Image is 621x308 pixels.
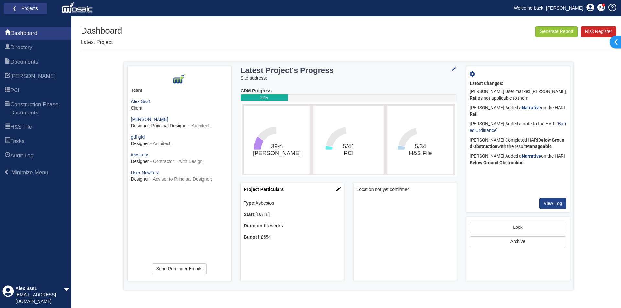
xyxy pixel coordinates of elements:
b: Start: [244,212,256,217]
svg: 39%​HARI [245,107,308,172]
div: [EMAIL_ADDRESS][DOMAIN_NAME] [16,292,64,305]
a: Narrative [522,154,541,159]
span: PCI [5,87,10,95]
div: [PERSON_NAME] Added a on the HARI [470,103,566,119]
div: [PERSON_NAME] Completed HARI with the result [470,135,566,152]
span: Location not yet confirmed [357,186,453,193]
h3: Latest Project's Progress [241,66,419,75]
a: [PERSON_NAME] [131,117,168,122]
span: Minimize Menu [11,169,48,175]
span: Designer [131,176,149,182]
div: ; [131,134,228,147]
svg: 5/34​H&S File [389,107,452,172]
span: - Contractor – with Design [150,159,202,164]
div: 22% [241,94,288,101]
span: Designer [131,159,149,164]
span: Directory [10,44,32,51]
h1: Dashboard [81,26,122,36]
div: [PERSON_NAME] User marked [PERSON_NAME] as not applicable to them [470,87,566,103]
b: Rail [470,112,478,117]
a: tees tete [131,152,148,157]
a: Risk Register [581,26,616,37]
span: - Architect [189,123,209,128]
a: Project Particulars [244,187,284,192]
p: Latest Project [81,39,122,46]
a: Welcome back, [PERSON_NAME] [509,3,588,13]
a: ❮ Projects [8,4,43,13]
a: Lock [470,222,566,233]
a: View Log [539,198,566,209]
span: H&S File [5,123,10,131]
a: gdf gfd [131,134,145,140]
button: Generate Report [535,26,577,37]
text: 5/34 [409,143,432,156]
span: Client [131,105,143,111]
a: User NewTest [131,170,159,175]
span: - Architect [150,141,170,146]
a: Buried Ordinance [470,121,566,133]
div: ; [131,152,228,165]
div: ; [131,170,228,183]
span: Dashboard [10,29,37,37]
div: [PERSON_NAME] Added a note to the HARI " " [470,119,566,135]
div: ; [131,116,228,129]
div: £654 [244,234,341,240]
span: Tasks [10,137,24,145]
div: [DATE] [244,211,341,218]
img: logo_white.png [61,2,94,15]
text: 5/41 [343,143,354,156]
b: Duration: [244,223,264,228]
div: Team [131,87,228,94]
span: Directory [5,44,10,52]
b: Manageable [526,144,552,149]
b: Below Ground Obstruction [470,137,564,149]
span: Designer [131,141,149,146]
b: Below Ground Obstruction [470,160,524,165]
div: Asbestos [244,200,341,207]
a: Narrative [522,105,541,110]
span: Construction Phase Documents [5,101,10,117]
b: Budget: [244,234,261,239]
span: Minimize Menu [4,169,10,175]
div: Project Location [354,183,457,281]
div: CDM Progress [241,88,457,94]
b: Type: [244,200,256,206]
div: Alex Sss1 [16,285,64,292]
span: - Advisor to Principal Designer [150,176,211,182]
a: Alex Sss1 [131,99,151,104]
div: Site address: [241,75,457,81]
span: Audit Log [10,152,34,160]
span: Audit Log [5,152,10,160]
div: 65 weeks [244,223,341,229]
span: Construction Phase Documents [10,101,66,117]
span: Tasks [5,138,10,145]
img: Z [173,73,186,86]
div: [PERSON_NAME] Added a on the HARI [470,152,566,168]
div: Profile [2,285,14,305]
tspan: PCI [344,150,354,156]
span: Dashboard [5,30,10,37]
span: HARI [5,73,10,80]
b: Rail [470,95,478,101]
div: Latest Changes: [470,80,566,87]
a: Send Reminder Emails [152,263,206,274]
span: Documents [5,58,10,66]
span: HARI [10,72,56,80]
svg: 5/41​PCI [315,107,382,172]
span: H&S File [10,123,32,131]
text: 39% [253,143,300,157]
span: Designer, Principal Designer [131,123,188,128]
span: Documents [10,58,38,66]
span: PCI [10,87,19,94]
button: Archive [470,236,566,247]
tspan: H&S File [409,150,432,156]
tspan: [PERSON_NAME] [253,150,300,157]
